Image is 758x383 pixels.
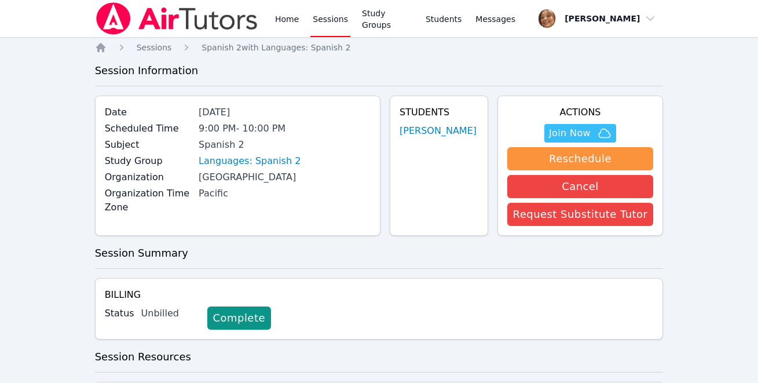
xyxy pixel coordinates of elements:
div: 9:00 PM - 10:00 PM [199,122,371,136]
label: Scheduled Time [105,122,192,136]
h3: Session Information [95,63,664,79]
button: Request Substitute Tutor [507,203,654,226]
img: Air Tutors [95,2,259,35]
h3: Session Resources [95,349,664,365]
label: Organization [105,170,192,184]
span: Sessions [137,43,172,52]
span: Spanish 2 with Languages: Spanish 2 [202,43,350,52]
a: Complete [207,307,271,330]
a: [PERSON_NAME] [400,124,477,138]
div: [GEOGRAPHIC_DATA] [199,170,371,184]
div: Pacific [199,187,371,200]
nav: Breadcrumb [95,42,664,53]
a: Languages: Spanish 2 [199,154,301,168]
label: Subject [105,138,192,152]
span: Messages [475,13,515,25]
span: Join Now [549,126,591,140]
h4: Billing [105,288,654,302]
h3: Session Summary [95,245,664,261]
h4: Students [400,105,478,119]
button: Reschedule [507,147,654,170]
div: Spanish 2 [199,138,371,152]
button: Join Now [544,124,616,143]
label: Status [105,307,134,320]
h4: Actions [507,105,654,119]
label: Organization Time Zone [105,187,192,214]
label: Date [105,105,192,119]
div: Unbilled [141,307,198,320]
div: [DATE] [199,105,371,119]
button: Cancel [507,175,654,198]
label: Study Group [105,154,192,168]
a: Spanish 2with Languages: Spanish 2 [202,42,350,53]
a: Sessions [137,42,172,53]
